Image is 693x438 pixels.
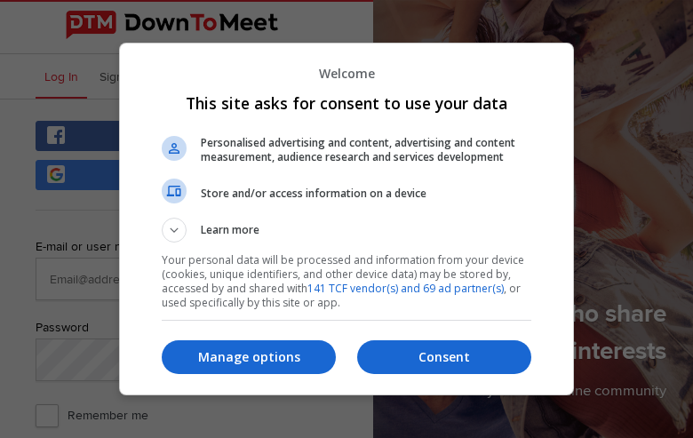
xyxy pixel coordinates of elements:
[357,348,531,366] p: Consent
[162,92,531,114] h1: This site asks for consent to use your data
[119,43,574,394] div: This site asks for consent to use your data
[162,65,531,82] p: Welcome
[162,340,336,374] button: Manage options
[162,348,336,366] p: Manage options
[307,281,504,296] a: 141 TCF vendor(s) and 69 ad partner(s)
[162,253,531,310] p: Your personal data will be processed and information from your device (cookies, unique identifier...
[162,218,531,243] button: Learn more
[357,340,531,374] button: Consent
[201,222,259,243] span: Learn more
[201,136,531,164] span: Personalised advertising and content, advertising and content measurement, audience research and ...
[201,187,531,201] span: Store and/or access information on a device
